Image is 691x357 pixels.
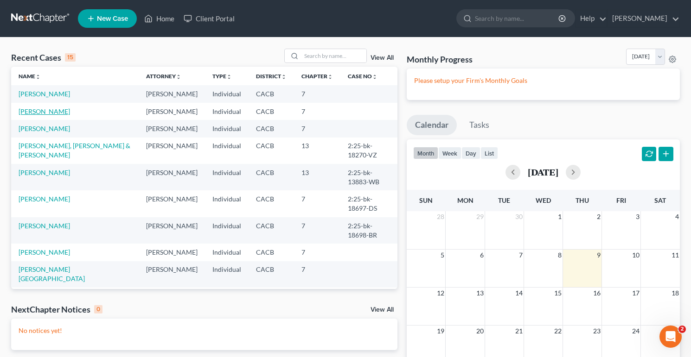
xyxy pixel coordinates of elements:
[205,120,249,137] td: Individual
[479,250,485,261] span: 6
[671,250,680,261] span: 11
[440,250,445,261] span: 5
[678,326,686,333] span: 2
[249,85,294,102] td: CACB
[340,288,397,314] td: 2:25-bk-17316-DS
[557,250,563,261] span: 8
[205,190,249,217] td: Individual
[301,73,333,80] a: Chapterunfold_more
[294,164,340,190] td: 13
[294,85,340,102] td: 7
[480,147,498,159] button: list
[140,10,179,27] a: Home
[179,10,239,27] a: Client Portal
[19,195,70,203] a: [PERSON_NAME]
[249,190,294,217] td: CACB
[592,288,601,299] span: 16
[97,15,128,22] span: New Case
[340,190,397,217] td: 2:25-bk-18697-DS
[249,261,294,288] td: CACB
[413,147,438,159] button: month
[436,288,445,299] span: 12
[294,244,340,261] td: 7
[461,147,480,159] button: day
[205,138,249,164] td: Individual
[635,211,640,222] span: 3
[340,138,397,164] td: 2:25-bk-18270-VZ
[19,107,70,115] a: [PERSON_NAME]
[19,142,130,159] a: [PERSON_NAME], [PERSON_NAME] & [PERSON_NAME]
[139,288,205,314] td: [PERSON_NAME]
[65,53,76,62] div: 15
[659,326,682,348] iframe: Intercom live chat
[19,248,70,256] a: [PERSON_NAME]
[294,138,340,164] td: 13
[205,261,249,288] td: Individual
[553,326,563,337] span: 22
[11,52,76,63] div: Recent Cases
[536,196,551,204] span: Wed
[576,10,607,27] a: Help
[205,164,249,190] td: Individual
[19,73,41,80] a: Nameunfold_more
[475,326,485,337] span: 20
[11,304,102,315] div: NextChapter Notices
[608,10,679,27] a: [PERSON_NAME]
[631,250,640,261] span: 10
[514,211,524,222] span: 30
[139,190,205,217] td: [PERSON_NAME]
[514,326,524,337] span: 21
[139,103,205,120] td: [PERSON_NAME]
[436,211,445,222] span: 28
[19,222,70,230] a: [PERSON_NAME]
[139,217,205,244] td: [PERSON_NAME]
[348,73,377,80] a: Case Nounfold_more
[671,288,680,299] span: 18
[19,169,70,176] a: [PERSON_NAME]
[557,211,563,222] span: 1
[249,244,294,261] td: CACB
[294,120,340,137] td: 7
[249,138,294,164] td: CACB
[371,55,394,61] a: View All
[301,49,366,63] input: Search by name...
[674,211,680,222] span: 4
[205,217,249,244] td: Individual
[407,115,457,135] a: Calendar
[436,326,445,337] span: 19
[475,211,485,222] span: 29
[631,326,640,337] span: 24
[654,196,666,204] span: Sat
[139,244,205,261] td: [PERSON_NAME]
[205,288,249,314] td: Individual
[596,250,601,261] span: 9
[249,120,294,137] td: CACB
[226,74,232,80] i: unfold_more
[249,164,294,190] td: CACB
[19,125,70,132] a: [PERSON_NAME]
[294,103,340,120] td: 7
[327,74,333,80] i: unfold_more
[518,250,524,261] span: 7
[419,196,433,204] span: Sun
[407,54,473,65] h3: Monthly Progress
[139,120,205,137] td: [PERSON_NAME]
[475,288,485,299] span: 13
[294,190,340,217] td: 7
[146,73,181,80] a: Attorneyunfold_more
[19,326,390,335] p: No notices yet!
[438,147,461,159] button: week
[139,164,205,190] td: [PERSON_NAME]
[414,76,672,85] p: Please setup your Firm's Monthly Goals
[249,103,294,120] td: CACB
[19,265,85,282] a: [PERSON_NAME][GEOGRAPHIC_DATA]
[528,167,558,177] h2: [DATE]
[249,217,294,244] td: CACB
[139,85,205,102] td: [PERSON_NAME]
[139,261,205,288] td: [PERSON_NAME]
[294,288,340,314] td: 7
[256,73,287,80] a: Districtunfold_more
[176,74,181,80] i: unfold_more
[294,261,340,288] td: 7
[461,115,498,135] a: Tasks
